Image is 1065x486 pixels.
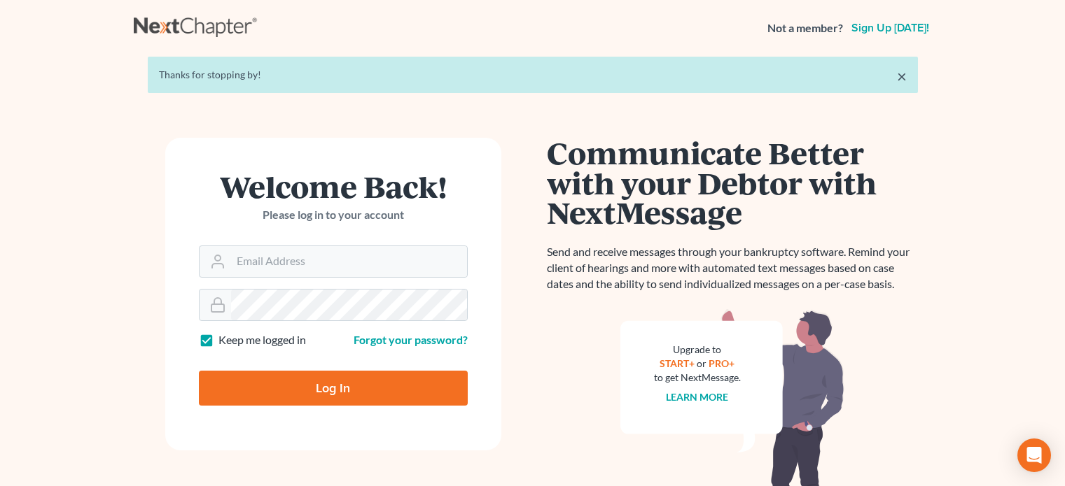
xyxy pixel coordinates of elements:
[849,22,932,34] a: Sign up [DATE]!
[666,391,728,403] a: Learn more
[709,357,735,369] a: PRO+
[660,357,695,369] a: START+
[654,343,741,357] div: Upgrade to
[767,20,843,36] strong: Not a member?
[199,207,468,223] p: Please log in to your account
[218,332,306,348] label: Keep me logged in
[199,371,468,406] input: Log In
[159,68,907,82] div: Thanks for stopping by!
[547,138,918,227] h1: Communicate Better with your Debtor with NextMessage
[354,333,468,346] a: Forgot your password?
[231,246,467,277] input: Email Address
[697,357,706,369] span: or
[654,371,741,385] div: to get NextMessage.
[897,68,907,85] a: ×
[1017,438,1051,472] div: Open Intercom Messenger
[547,244,918,292] p: Send and receive messages through your bankruptcy software. Remind your client of hearings and mo...
[199,171,468,201] h1: Welcome Back!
